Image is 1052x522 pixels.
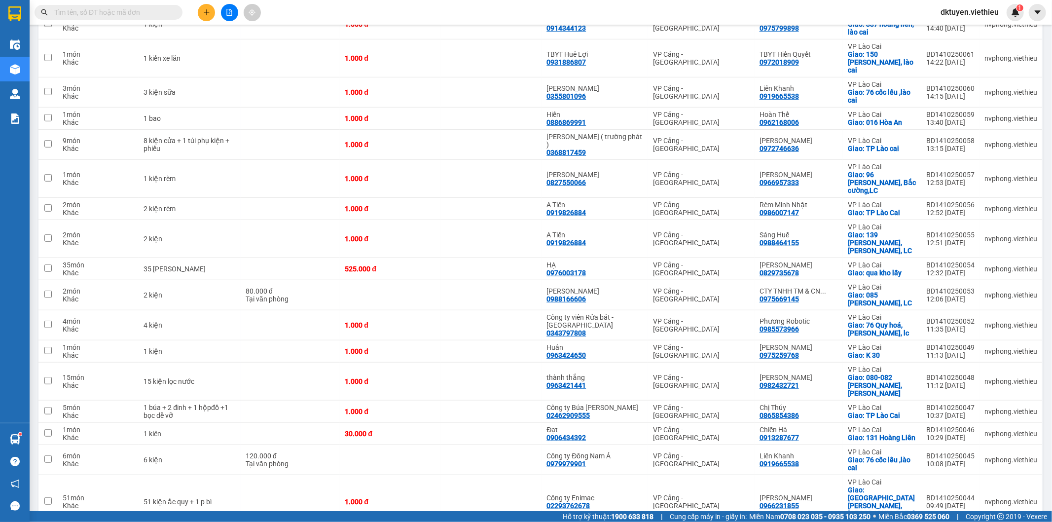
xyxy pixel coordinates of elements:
[878,511,949,522] span: Miền Bắc
[760,92,799,100] div: 0919665538
[546,460,586,468] div: 0979979901
[984,456,1037,464] div: nvphong.viethieu
[653,171,750,186] div: VP Cảng - [GEOGRAPHIC_DATA]
[563,511,653,522] span: Hỗ trợ kỹ thuật:
[63,111,134,118] div: 1 món
[546,58,586,66] div: 0931886807
[848,88,916,104] div: Giao: 76 cốc lếu ,lào cai
[760,494,838,502] div: Huy Hùng
[984,141,1037,149] div: nvphong.viethieu
[345,88,436,96] div: 1.000 đ
[144,321,236,329] div: 4 kiện
[848,163,916,171] div: VP Lào Cai
[926,434,975,442] div: 10:29 [DATE]
[546,452,643,460] div: Công ty Đông Nam Á
[760,201,838,209] div: Rèm Minh Nhật
[345,235,436,243] div: 1.000 đ
[345,265,436,273] div: 525.000 đ
[760,502,799,510] div: 0966231855
[546,381,586,389] div: 0963421441
[144,235,236,243] div: 2 kiện
[63,494,134,502] div: 51 món
[848,145,916,152] div: Giao: TP Lào cai
[144,205,236,213] div: 2 kiện rèm
[144,291,236,299] div: 2 kiện
[926,50,975,58] div: BD1410250061
[653,343,750,359] div: VP Cảng - [GEOGRAPHIC_DATA]
[144,114,236,122] div: 1 bao
[546,179,586,186] div: 0827550066
[848,434,916,442] div: Giao: 131 Hoàng Liên
[984,430,1037,438] div: nvphong.viethieu
[63,404,134,411] div: 5 món
[345,205,436,213] div: 1.000 đ
[653,84,750,100] div: VP Cảng - [GEOGRAPHIC_DATA]
[63,145,134,152] div: Khác
[760,404,838,411] div: Chị Thúy
[848,171,916,194] div: Giao: 96 lê thanh, Bắc cường,LC
[63,58,134,66] div: Khác
[345,321,436,329] div: 1.000 đ
[848,261,916,269] div: VP Lào Cai
[848,42,916,50] div: VP Lào Cai
[760,411,799,419] div: 0865854386
[63,239,134,247] div: Khác
[653,404,750,419] div: VP Cảng - [GEOGRAPHIC_DATA]
[249,9,255,16] span: aim
[653,287,750,303] div: VP Cảng - [GEOGRAPHIC_DATA]
[848,269,916,277] div: Giao: qua kho lấy
[848,283,916,291] div: VP Lào Cai
[546,313,643,329] div: Công ty viên Rửa bát - Hà đông
[848,351,916,359] div: Giao: K 30
[926,373,975,381] div: BD1410250048
[10,479,20,488] span: notification
[63,84,134,92] div: 3 món
[848,201,916,209] div: VP Lào Cai
[63,24,134,32] div: Khác
[144,175,236,183] div: 1 kiện rèm
[345,114,436,122] div: 1.000 đ
[653,50,750,66] div: VP Cảng - [GEOGRAPHIC_DATA]
[144,404,236,419] div: 1 búa + 2 đinh + 1 hộpđồ +1 bọc dễ vỡ
[546,329,586,337] div: 0343797808
[760,24,799,32] div: 0975799898
[926,137,975,145] div: BD1410250058
[611,513,653,521] strong: 1900 633 818
[760,460,799,468] div: 0919665538
[345,347,436,355] div: 1.000 đ
[63,209,134,217] div: Khác
[848,321,916,337] div: Giao: 76 Quy hoá, Kim Tân, lc
[848,426,916,434] div: VP Lào Cai
[984,114,1037,122] div: nvphong.viethieu
[546,261,643,269] div: HẠ
[760,239,799,247] div: 0988464155
[144,88,236,96] div: 3 kiện sữa
[760,118,799,126] div: 0962168006
[997,513,1004,520] span: copyright
[670,511,747,522] span: Cung cấp máy in - giấy in:
[926,460,975,468] div: 10:08 [DATE]
[345,430,436,438] div: 30.000 đ
[546,50,643,58] div: TBYT Huê Lợi
[848,291,916,307] div: Giao: 085 Hoàng Liên, LC
[848,80,916,88] div: VP Lào Cai
[984,235,1037,243] div: nvphong.viethieu
[63,452,134,460] div: 6 món
[63,231,134,239] div: 2 món
[926,381,975,389] div: 11:12 [DATE]
[926,411,975,419] div: 10:37 [DATE]
[546,351,586,359] div: 0963424650
[848,411,916,419] div: Giao: TP Lào Cai
[144,265,236,273] div: 35 thùng sơn
[984,408,1037,415] div: nvphong.viethieu
[653,494,750,510] div: VP Cảng - [GEOGRAPHIC_DATA]
[653,201,750,217] div: VP Cảng - [GEOGRAPHIC_DATA]
[848,373,916,397] div: Giao: 080-082 trần phú, lào cai
[760,295,799,303] div: 0975669145
[246,452,335,460] div: 120.000 đ
[226,9,233,16] span: file-add
[984,88,1037,96] div: nvphong.viethieu
[926,343,975,351] div: BD1410250049
[926,118,975,126] div: 13:40 [DATE]
[653,452,750,468] div: VP Cảng - [GEOGRAPHIC_DATA]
